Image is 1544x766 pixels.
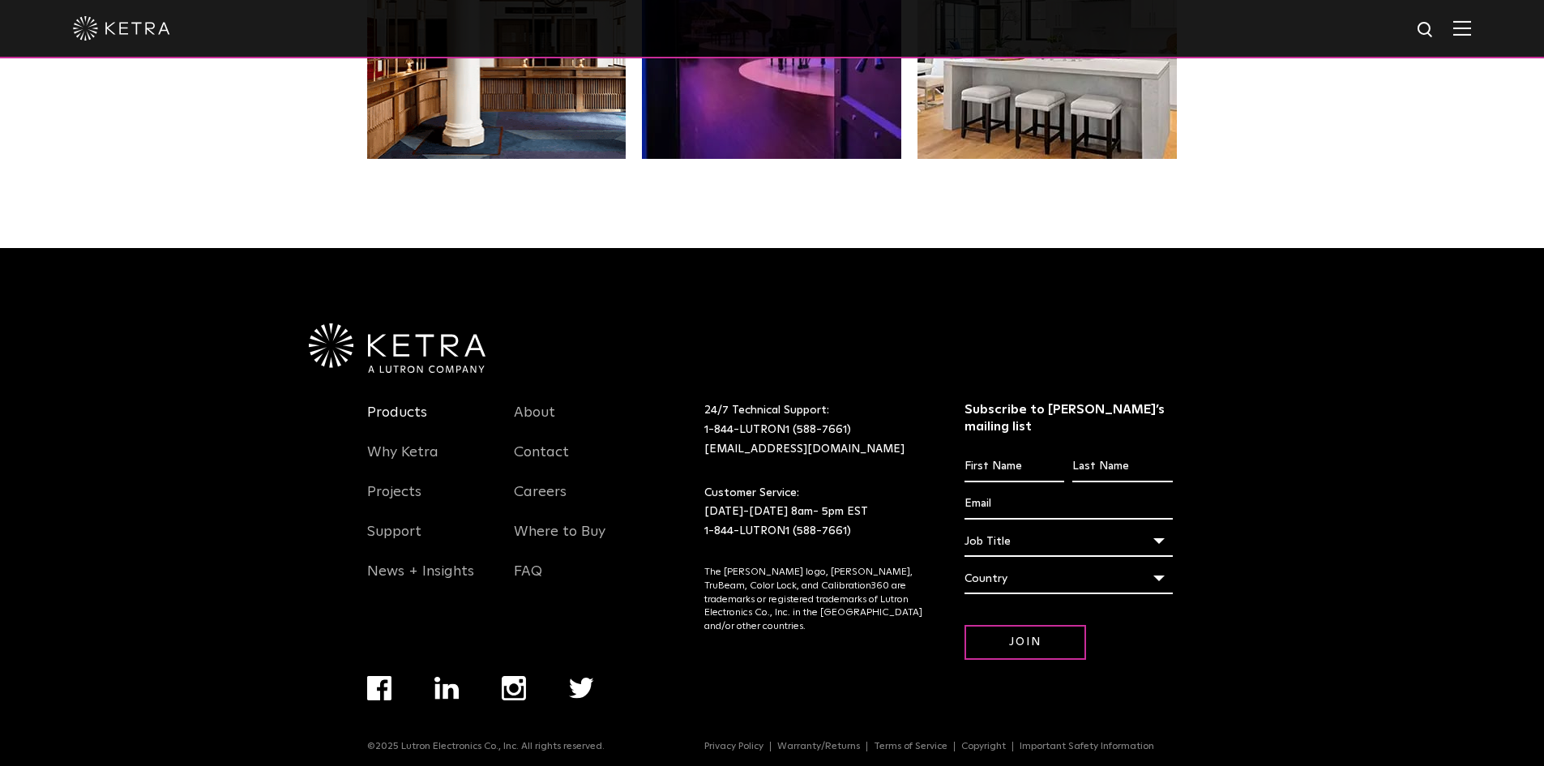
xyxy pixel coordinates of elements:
[367,443,438,481] a: Why Ketra
[964,563,1173,594] div: Country
[704,401,924,459] p: 24/7 Technical Support:
[367,401,490,600] div: Navigation Menu
[1416,20,1436,41] img: search icon
[367,523,421,560] a: Support
[704,443,905,455] a: [EMAIL_ADDRESS][DOMAIN_NAME]
[367,676,391,700] img: facebook
[367,563,474,600] a: News + Insights
[367,404,427,441] a: Products
[867,742,955,751] a: Terms of Service
[704,741,1177,752] div: Navigation Menu
[964,526,1173,557] div: Job Title
[367,676,637,741] div: Navigation Menu
[502,676,526,700] img: instagram
[514,483,567,520] a: Careers
[367,483,421,520] a: Projects
[514,563,542,600] a: FAQ
[434,677,460,700] img: linkedin
[514,404,555,441] a: About
[704,525,851,537] a: 1-844-LUTRON1 (588-7661)
[955,742,1013,751] a: Copyright
[698,742,771,751] a: Privacy Policy
[73,16,170,41] img: ketra-logo-2019-white
[704,566,924,634] p: The [PERSON_NAME] logo, [PERSON_NAME], TruBeam, Color Lock, and Calibration360 are trademarks or ...
[514,401,637,600] div: Navigation Menu
[704,484,924,541] p: Customer Service: [DATE]-[DATE] 8am- 5pm EST
[1453,20,1471,36] img: Hamburger%20Nav.svg
[964,401,1173,435] h3: Subscribe to [PERSON_NAME]’s mailing list
[771,742,867,751] a: Warranty/Returns
[514,443,569,481] a: Contact
[569,678,594,699] img: twitter
[964,451,1064,482] input: First Name
[964,489,1173,520] input: Email
[309,323,485,374] img: Ketra-aLutronCo_White_RGB
[367,741,605,752] p: ©2025 Lutron Electronics Co., Inc. All rights reserved.
[1013,742,1161,751] a: Important Safety Information
[964,625,1086,660] input: Join
[1072,451,1172,482] input: Last Name
[514,523,605,560] a: Where to Buy
[704,424,851,435] a: 1-844-LUTRON1 (588-7661)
